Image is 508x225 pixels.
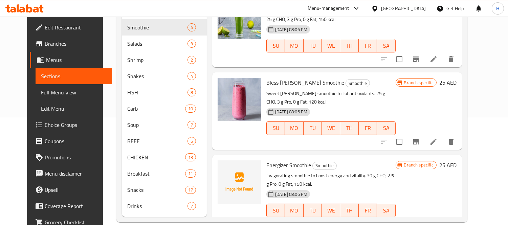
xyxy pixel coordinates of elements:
a: Upsell [30,182,112,198]
span: Smoothie [313,162,336,170]
div: FISH [127,88,187,96]
span: Select to update [392,52,406,66]
span: 11 [185,171,196,177]
span: [DATE] 08:06 PM [272,109,310,115]
button: MO [285,39,303,52]
span: SA [380,206,393,216]
button: FR [359,39,377,52]
span: Coverage Report [45,202,107,210]
button: delete [443,51,459,67]
span: WE [325,123,337,133]
span: Branch specific [401,162,436,168]
img: Bless Berry Smoothie [218,78,261,121]
a: Menus [30,52,112,68]
div: items [187,88,196,96]
div: items [187,121,196,129]
a: Choice Groups [30,117,112,133]
span: [DATE] 08:06 PM [272,191,310,198]
span: Edit Menu [41,105,107,113]
span: Edit Restaurant [45,23,107,31]
span: WE [325,206,337,216]
a: Promotions [30,149,112,165]
span: Shakes [127,72,187,80]
span: 7 [188,122,196,128]
span: Carb [127,105,185,113]
div: Shrimp [127,56,187,64]
button: MO [285,204,303,217]
span: Upsell [45,186,107,194]
div: items [187,23,196,31]
span: MO [288,41,301,51]
a: Coverage Report [30,198,112,214]
div: Soup7 [122,117,207,133]
button: SU [266,39,285,52]
nav: Menu sections [122,0,207,217]
span: 13 [185,154,196,161]
span: FR [361,206,374,216]
span: FR [361,123,374,133]
h6: 25 AED [439,78,457,87]
div: items [185,186,196,194]
div: items [187,202,196,210]
button: Branch-specific-item [408,51,424,67]
span: Sections [41,72,107,80]
span: TH [343,123,356,133]
div: Salads9 [122,36,207,52]
button: SA [377,204,395,217]
span: 2 [188,57,196,63]
div: FISH8 [122,84,207,100]
span: Smoothie [127,23,187,31]
span: Breakfast [127,170,185,178]
button: WE [322,204,340,217]
div: Smoothie [346,79,370,87]
img: Energizer Smoothie [218,160,261,204]
div: Drinks7 [122,198,207,214]
span: Choice Groups [45,121,107,129]
span: Drinks [127,202,187,210]
div: BEEF5 [122,133,207,149]
div: Soup [127,121,187,129]
div: Breakfast11 [122,165,207,182]
button: SU [266,121,285,135]
span: Energizer Smoothie [266,160,311,170]
span: 7 [188,203,196,209]
div: Shakes4 [122,68,207,84]
span: Menus [46,56,107,64]
div: BEEF [127,137,187,145]
span: [DATE] 08:06 PM [272,26,310,33]
button: TH [340,121,358,135]
span: 10 [185,106,196,112]
a: Edit menu item [429,55,438,63]
span: TH [343,206,356,216]
span: 4 [188,73,196,80]
span: Bless [PERSON_NAME] Smoothie [266,77,344,88]
a: Branches [30,36,112,52]
div: items [185,153,196,161]
button: Branch-specific-item [408,134,424,150]
span: H [496,5,499,12]
div: Smoothie [312,162,337,170]
span: TU [306,123,319,133]
span: Branches [45,40,107,48]
span: SA [380,123,393,133]
span: TU [306,206,319,216]
span: 17 [185,187,196,193]
a: Menu disclaimer [30,165,112,182]
div: Carb10 [122,100,207,117]
div: Snacks [127,186,185,194]
div: [GEOGRAPHIC_DATA] [381,5,426,12]
div: items [187,40,196,48]
p: Invigorating smoothie to boost energy and vitality. 30 g CHO, 2.5 g Pro, 0 g Fat, 150 kcal. [266,172,396,188]
button: SU [266,204,285,217]
span: Branch specific [401,80,436,86]
button: TH [340,204,358,217]
div: CHICKEN [127,153,185,161]
div: Menu-management [308,4,349,13]
h6: 25 AED [439,160,457,170]
span: WE [325,41,337,51]
button: WE [322,121,340,135]
a: Edit Menu [36,100,112,117]
div: CHICKEN13 [122,149,207,165]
